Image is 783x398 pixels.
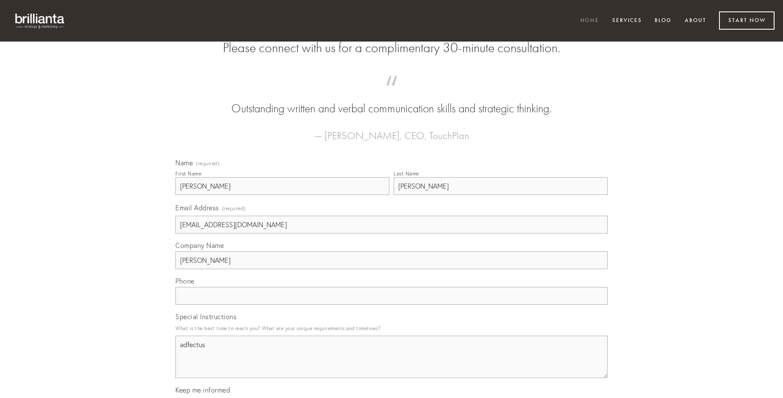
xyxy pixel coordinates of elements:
[394,170,419,177] div: Last Name
[175,277,194,285] span: Phone
[649,14,677,28] a: Blog
[175,241,224,250] span: Company Name
[175,159,193,167] span: Name
[175,336,608,378] textarea: adfectus
[175,170,201,177] div: First Name
[607,14,647,28] a: Services
[175,40,608,56] h2: Please connect with us for a complimentary 30-minute consultation.
[175,323,608,334] p: What is the best time to reach you? What are your unique requirements and timelines?
[8,8,72,33] img: brillianta - research, strategy, marketing
[719,11,775,30] a: Start Now
[222,203,246,214] span: (required)
[189,84,594,100] span: “
[175,203,219,212] span: Email Address
[189,117,594,144] figcaption: — [PERSON_NAME], CEO, TouchPlan
[175,386,230,394] span: Keep me informed
[679,14,712,28] a: About
[175,312,236,321] span: Special Instructions
[575,14,605,28] a: Home
[189,84,594,117] blockquote: Outstanding written and verbal communication skills and strategic thinking.
[196,161,219,166] span: (required)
